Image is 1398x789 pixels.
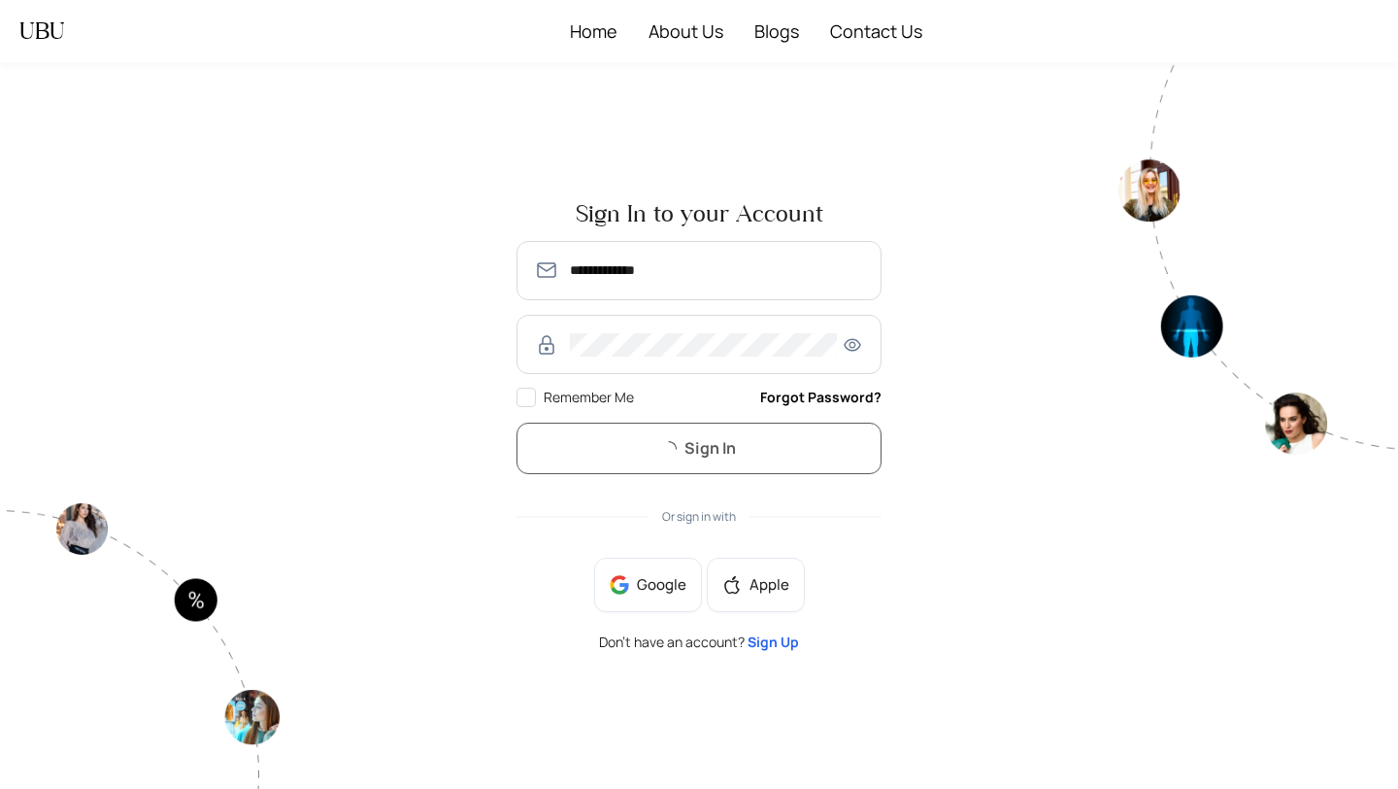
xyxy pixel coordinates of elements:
[748,633,799,651] a: Sign Up
[722,575,742,595] span: apple
[516,202,882,225] span: Sign In to your Account
[661,441,677,457] span: loading
[684,437,736,459] span: Sign In
[599,635,799,649] span: Don’t have an account?
[544,388,634,406] span: Remember Me
[760,387,882,408] a: Forgot Password?
[749,574,789,596] span: Apple
[662,508,736,525] span: Or sign in with
[516,423,882,474] button: Sign In
[594,558,702,612] button: Google
[1118,62,1398,455] img: authpagecirlce2-Tt0rwQ38.png
[535,333,558,357] img: RzWbU6KsXbv8M5bTtlu7p38kHlzSfb4MlcTUAAAAASUVORK5CYII=
[610,575,629,595] img: google-BnAmSPDJ.png
[707,558,805,612] button: appleApple
[841,336,864,354] span: eye
[637,574,686,596] span: Google
[535,258,558,282] img: SmmOVPU3il4LzjOz1YszJ8A9TzvK+6qU9RAAAAAElFTkSuQmCC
